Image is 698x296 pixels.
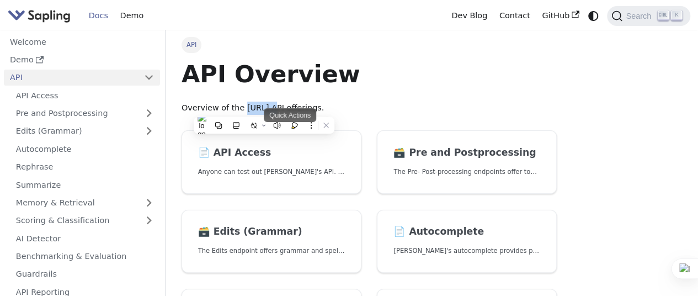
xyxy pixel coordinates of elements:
a: Scoring & Classification [10,213,160,229]
a: 🗃️ Pre and PostprocessingThe Pre- Post-processing endpoints offer tools for preparing your text d... [377,130,557,194]
h2: Edits (Grammar) [198,226,345,238]
span: Search [622,12,658,20]
h2: API Access [198,147,345,159]
a: Docs [83,7,114,24]
a: Memory & Retrieval [10,195,160,211]
a: Contact [493,7,536,24]
a: GitHub [536,7,585,24]
a: Benchmarking & Evaluation [10,249,160,265]
a: AI Detector [10,230,160,246]
a: 📄️ API AccessAnyone can test out [PERSON_NAME]'s API. To get started with the API, simply: [182,130,361,194]
p: Overview of the [URL] API offerings. [182,102,557,115]
button: Collapse sidebar category 'API' [138,70,160,86]
a: Demo [114,7,150,24]
a: 📄️ Autocomplete[PERSON_NAME]'s autocomplete provides predictions of the next few characters or words [377,210,557,273]
a: Demo [4,52,160,68]
span: API [182,37,202,52]
p: Sapling's autocomplete provides predictions of the next few characters or words [393,246,540,256]
a: Autocomplete [10,141,160,157]
h2: Pre and Postprocessing [393,147,540,159]
button: Search (Ctrl+K) [607,6,690,26]
a: Summarize [10,177,160,193]
a: Edits (Grammar) [10,123,160,139]
a: API [4,70,138,86]
p: The Pre- Post-processing endpoints offer tools for preparing your text data for ingestation as we... [393,167,540,177]
a: Rephrase [10,159,160,175]
img: Sapling.ai [8,8,71,24]
button: Switch between dark and light mode (currently system mode) [585,8,601,24]
a: Dev Blog [445,7,493,24]
a: API Access [10,87,160,103]
nav: Breadcrumbs [182,37,557,52]
a: Guardrails [10,266,160,282]
kbd: K [671,10,682,20]
a: 🗃️ Edits (Grammar)The Edits endpoint offers grammar and spell checking. [182,210,361,273]
p: Anyone can test out Sapling's API. To get started with the API, simply: [198,167,345,177]
a: Sapling.ai [8,8,74,24]
h2: Autocomplete [393,226,540,238]
a: Pre and Postprocessing [10,105,160,121]
p: The Edits endpoint offers grammar and spell checking. [198,246,345,256]
a: Welcome [4,34,160,50]
h1: API Overview [182,59,557,89]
